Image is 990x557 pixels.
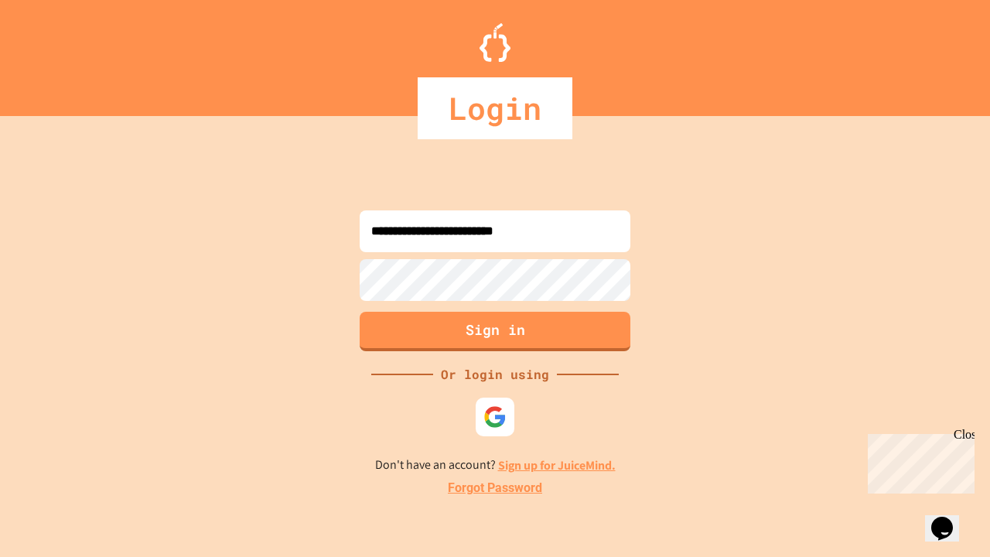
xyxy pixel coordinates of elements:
div: Chat with us now!Close [6,6,107,98]
a: Forgot Password [448,479,542,497]
iframe: chat widget [862,428,975,494]
button: Sign in [360,312,630,351]
p: Don't have an account? [375,456,616,475]
div: Login [418,77,572,139]
img: Logo.svg [480,23,510,62]
a: Sign up for JuiceMind. [498,457,616,473]
img: google-icon.svg [483,405,507,429]
iframe: chat widget [925,495,975,542]
div: Or login using [433,365,557,384]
